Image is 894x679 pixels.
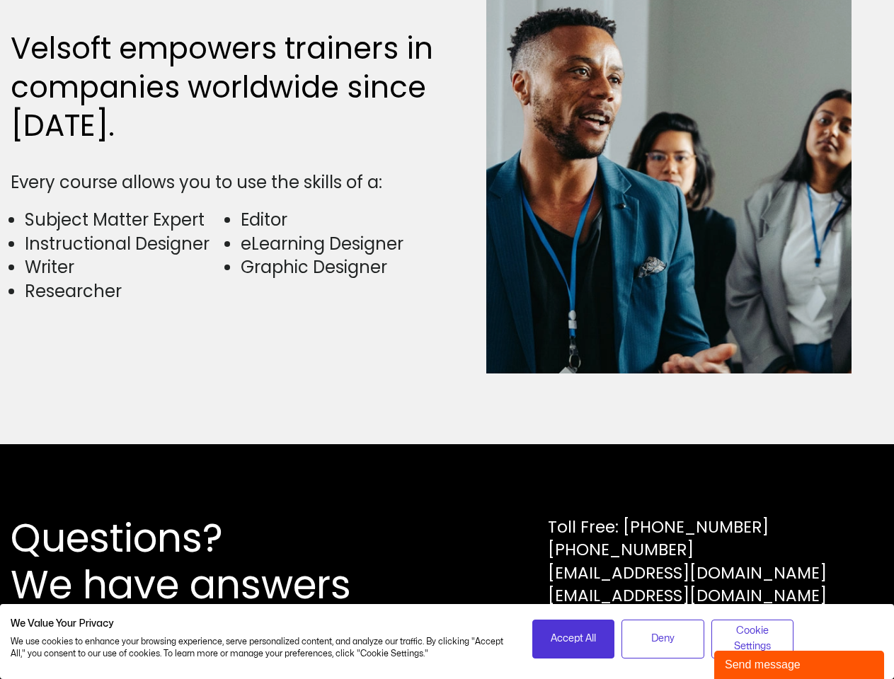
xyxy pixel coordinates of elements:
[25,279,224,303] li: Researcher
[241,232,440,256] li: eLearning Designer
[25,208,224,232] li: Subject Matter Expert
[621,620,704,658] button: Deny all cookies
[651,631,675,646] span: Deny
[25,255,224,279] li: Writer
[11,30,440,146] h2: Velsoft empowers trainers in companies worldwide since [DATE].
[721,623,785,655] span: Cookie Settings
[711,620,794,658] button: Adjust cookie preferences
[11,636,511,660] p: We use cookies to enhance your browsing experience, serve personalized content, and analyze our t...
[548,516,827,607] div: Toll Free: [PHONE_NUMBER] [PHONE_NUMBER] [EMAIL_ADDRESS][DOMAIN_NAME] [EMAIL_ADDRESS][DOMAIN_NAME]
[11,617,511,630] h2: We Value Your Privacy
[532,620,615,658] button: Accept all cookies
[11,515,402,608] h2: Questions? We have answers
[241,255,440,279] li: Graphic Designer
[241,208,440,232] li: Editor
[25,232,224,256] li: Instructional Designer
[11,170,440,195] div: Every course allows you to use the skills of a:
[714,648,887,679] iframe: chat widget
[551,631,596,646] span: Accept All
